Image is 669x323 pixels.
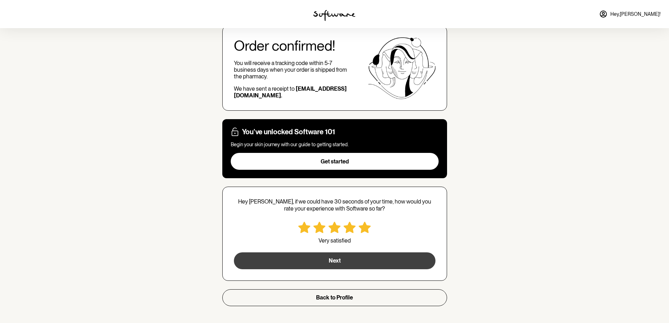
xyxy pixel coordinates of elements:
[327,220,342,234] button: Neutral
[234,198,435,212] p: Hey [PERSON_NAME], if we could have 30 seconds of your time, how would you rate your experience w...
[321,158,349,165] span: Get started
[242,128,335,136] h5: You've unlocked Software 101
[595,6,665,22] a: Hey,[PERSON_NAME]!
[313,10,355,21] img: software logo
[234,37,354,54] h2: Order confirmed!
[231,142,439,148] p: Begin your skin journey with our guide to getting started.
[312,220,327,234] button: Unsatisfied
[234,85,347,99] strong: [EMAIL_ADDRESS][DOMAIN_NAME] .
[297,220,312,234] button: Very unsatisfied
[297,237,372,244] p: Very satisfied
[368,37,435,99] img: Software graphic
[316,294,353,301] span: Back to Profile
[342,220,357,234] button: Satisfied
[222,289,447,306] button: Back to Profile
[610,11,661,17] span: Hey, [PERSON_NAME] !
[231,153,439,170] button: Get started
[234,252,435,269] button: Next
[357,220,372,234] button: Very satisfied
[234,85,354,99] p: We have sent a receipt to
[234,60,354,80] p: You will receive a tracking code within 5-7 business days when your order is shipped from the pha...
